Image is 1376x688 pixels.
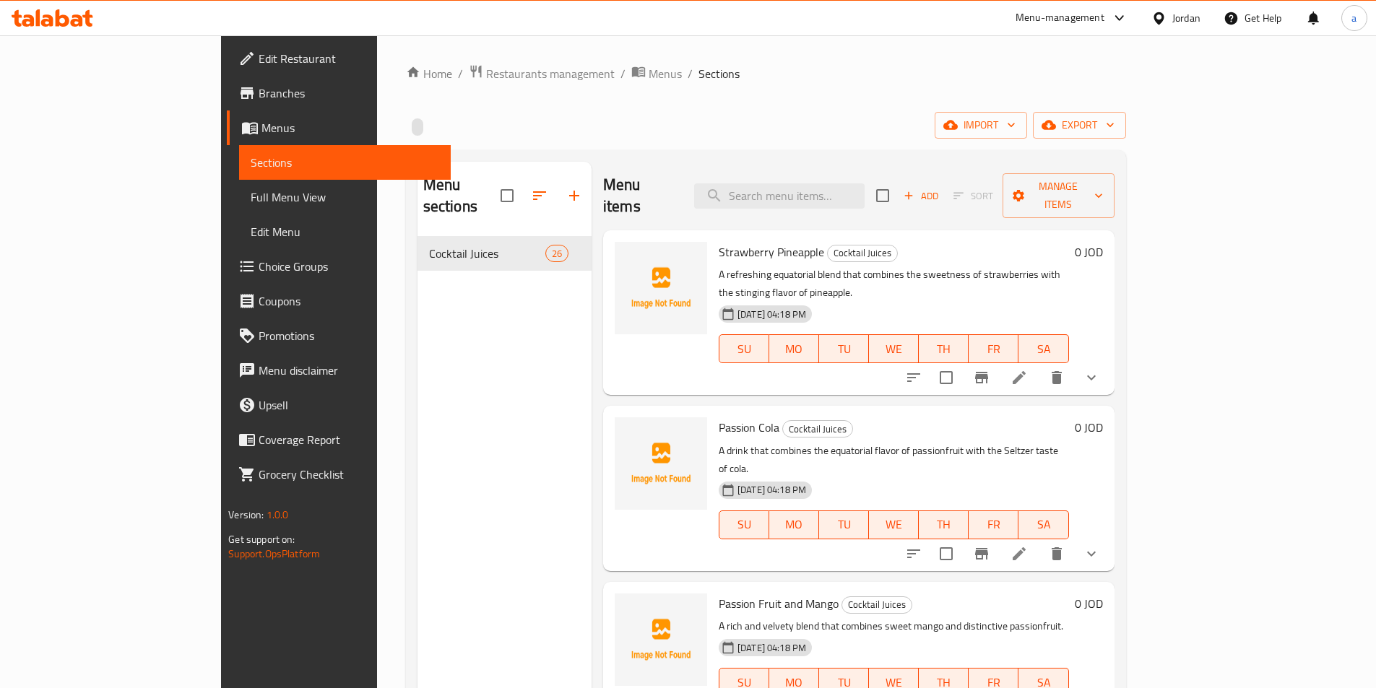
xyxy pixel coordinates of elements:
span: Passion Fruit and Mango [719,593,839,614]
button: FR [969,510,1018,539]
button: import [935,112,1027,139]
img: Passion Cola [615,417,707,510]
button: TU [819,334,869,363]
a: Coverage Report [227,422,451,457]
div: Menu-management [1016,9,1104,27]
span: FR [974,514,1013,535]
button: TU [819,510,869,539]
div: Jordan [1172,10,1200,26]
span: Add [901,188,940,204]
svg: Show Choices [1083,545,1100,562]
div: Cocktail Juices [841,596,912,614]
nav: Menu sections [417,230,592,276]
span: Menu disclaimer [259,362,439,379]
h2: Menu sections [423,174,501,217]
span: TU [825,339,863,360]
button: SA [1018,510,1068,539]
h6: 0 JOD [1075,417,1103,437]
input: search [694,183,865,209]
a: Menus [227,110,451,145]
span: Promotions [259,327,439,344]
span: Cocktail Juices [842,596,912,613]
li: / [688,65,693,82]
button: sort-choices [896,360,931,395]
span: 1.0.0 [267,505,289,524]
span: Menus [649,65,682,82]
button: FR [969,334,1018,363]
a: Branches [227,76,451,110]
span: Restaurants management [486,65,615,82]
span: Sort sections [522,178,557,213]
span: SU [725,514,763,535]
button: MO [769,334,819,363]
span: SA [1024,339,1063,360]
li: / [458,65,463,82]
button: Add [898,185,944,207]
button: delete [1039,360,1074,395]
span: Cocktail Juices [828,245,897,261]
span: Grocery Checklist [259,466,439,483]
div: Cocktail Juices26 [417,236,592,271]
span: Sections [251,154,439,171]
span: Select section first [944,185,1003,207]
span: Menus [261,119,439,136]
button: TH [919,510,969,539]
nav: breadcrumb [406,64,1126,83]
div: Cocktail Juices [827,245,898,262]
button: Branch-specific-item [964,536,999,571]
span: 26 [546,247,568,261]
button: Manage items [1003,173,1115,218]
img: Passion Fruit and Mango [615,593,707,686]
span: Choice Groups [259,258,439,275]
span: [DATE] 04:18 PM [732,308,812,321]
span: [DATE] 04:18 PM [732,641,812,655]
span: Get support on: [228,530,295,549]
p: A drink that combines the equatorial flavor of passionfruit with the Seltzer taste of cola. [719,442,1069,478]
p: A rich and velvety blend that combines sweet mango and distinctive passionfruit. [719,617,1069,635]
span: Coupons [259,292,439,310]
h6: 0 JOD [1075,593,1103,614]
button: Branch-specific-item [964,360,999,395]
span: MO [775,339,813,360]
span: TH [925,339,963,360]
span: Select to update [931,539,961,569]
button: SU [719,334,769,363]
span: a [1351,10,1356,26]
p: A refreshing equatorial blend that combines the sweetness of strawberries with the stinging flavo... [719,266,1069,302]
span: import [946,116,1016,134]
span: Sections [698,65,740,82]
span: Strawberry Pineapple [719,241,824,263]
span: Branches [259,84,439,102]
span: WE [875,514,913,535]
button: SA [1018,334,1068,363]
a: Support.OpsPlatform [228,544,320,563]
span: Select to update [931,362,961,393]
div: Cocktail Juices [782,420,853,437]
button: Add section [557,178,592,213]
button: MO [769,510,819,539]
span: Edit Menu [251,223,439,240]
button: show more [1074,536,1109,571]
span: FR [974,339,1013,360]
span: Select all sections [492,180,522,211]
span: Add item [898,185,944,207]
button: WE [869,334,919,363]
a: Grocery Checklist [227,457,451,492]
a: Edit menu item [1011,369,1028,386]
span: Upsell [259,396,439,414]
a: Coupons [227,284,451,318]
button: TH [919,334,969,363]
button: sort-choices [896,536,931,571]
a: Edit Menu [239,214,451,249]
button: show more [1074,360,1109,395]
span: WE [875,339,913,360]
li: / [620,65,626,82]
span: TU [825,514,863,535]
div: items [545,245,568,262]
span: [DATE] 04:18 PM [732,483,812,497]
img: Strawberry Pineapple [615,242,707,334]
h6: 0 JOD [1075,242,1103,262]
button: delete [1039,536,1074,571]
button: WE [869,510,919,539]
span: Cocktail Juices [783,421,852,437]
